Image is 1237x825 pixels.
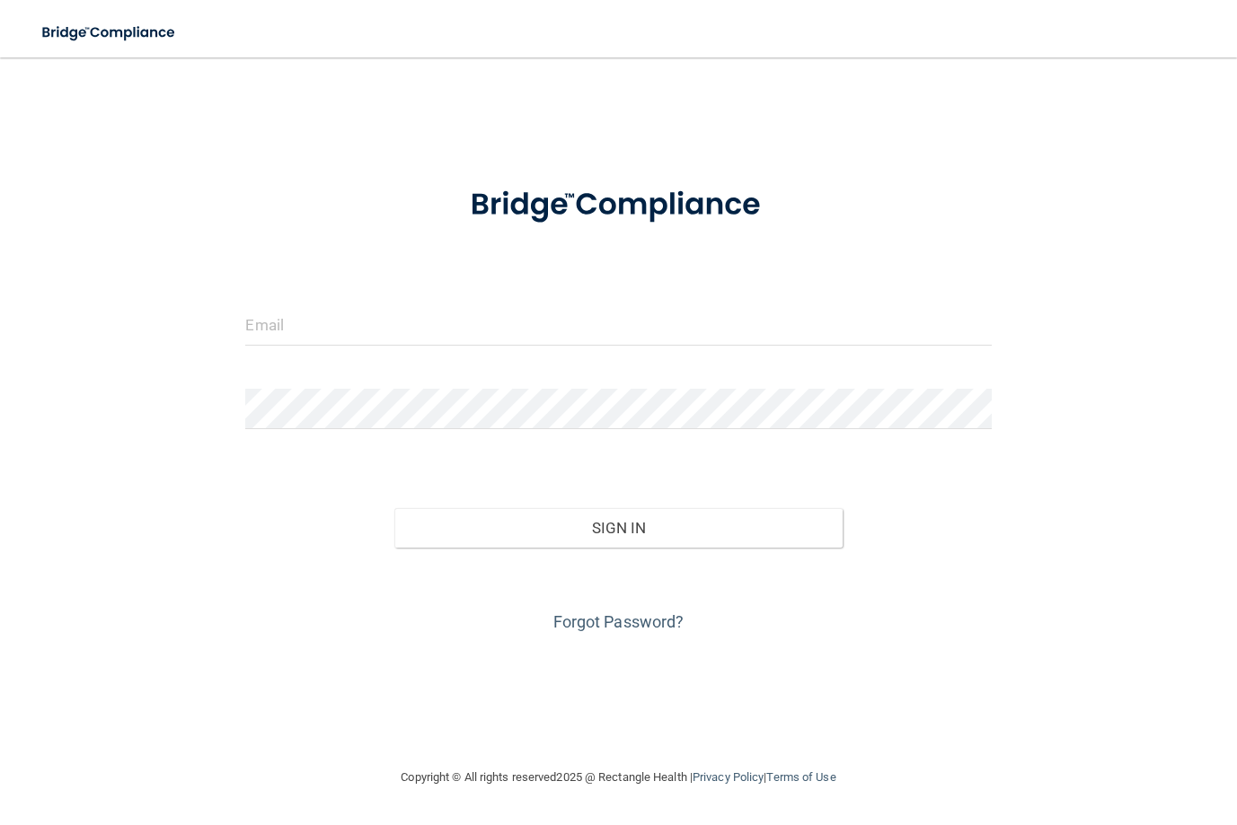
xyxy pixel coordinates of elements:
[394,508,842,548] button: Sign In
[291,749,947,806] div: Copyright © All rights reserved 2025 @ Rectangle Health | |
[693,770,764,784] a: Privacy Policy
[766,770,835,784] a: Terms of Use
[438,165,798,245] img: bridge_compliance_login_screen.278c3ca4.svg
[27,14,192,51] img: bridge_compliance_login_screen.278c3ca4.svg
[245,305,991,346] input: Email
[553,612,685,631] a: Forgot Password?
